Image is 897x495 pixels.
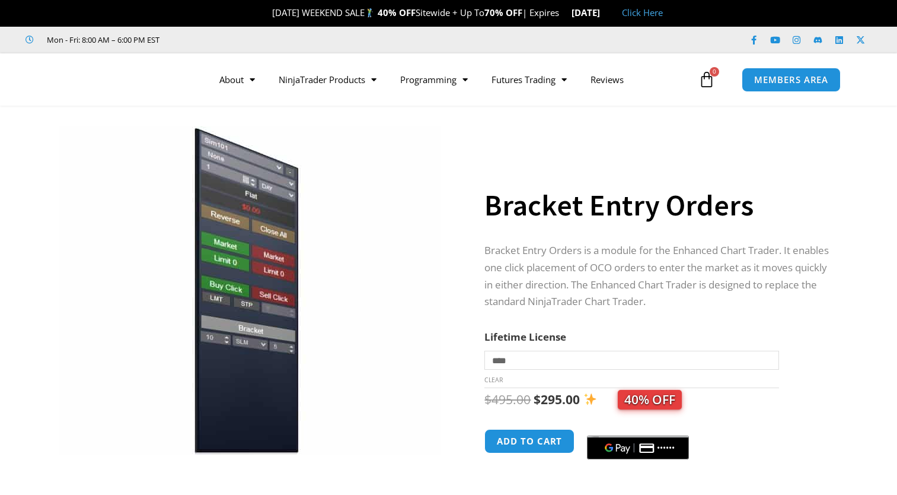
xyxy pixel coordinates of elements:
[534,391,541,408] span: $
[534,391,580,408] bdi: 295.00
[484,391,491,408] span: $
[754,75,828,84] span: MEMBERS AREA
[43,58,171,101] img: LogoAI | Affordable Indicators – NinjaTrader
[681,62,733,97] a: 0
[572,7,610,18] strong: [DATE]
[267,66,388,93] a: NinjaTrader Products
[579,66,636,93] a: Reviews
[378,7,416,18] strong: 40% OFF
[484,7,522,18] strong: 70% OFF
[587,436,689,459] button: Buy with GPay
[484,330,566,344] label: Lifetime License
[584,393,596,405] img: ✨
[260,7,571,18] span: [DATE] WEEKEND SALE Sitewide + Up To | Expires
[484,242,831,311] p: Bracket Entry Orders is a module for the Enhanced Chart Trader. It enables one click placement of...
[480,66,579,93] a: Futures Trading
[365,8,374,17] img: 🏌️‍♂️
[742,68,841,92] a: MEMBERS AREA
[601,8,609,17] img: 🏭
[618,390,682,410] span: 40% OFF
[484,429,574,453] button: Add to cart
[59,126,440,455] img: BracketEntryOrders
[710,67,719,77] span: 0
[388,66,480,93] a: Programming
[622,7,663,18] a: Click Here
[208,66,695,93] nav: Menu
[657,444,675,452] text: ••••••
[484,185,831,226] h1: Bracket Entry Orders
[176,34,354,46] iframe: Customer reviews powered by Trustpilot
[585,427,691,429] iframe: Secure payment input frame
[484,376,503,384] a: Clear options
[263,8,272,17] img: 🎉
[560,8,569,17] img: ⌛
[208,66,267,93] a: About
[484,391,531,408] bdi: 495.00
[44,33,159,47] span: Mon - Fri: 8:00 AM – 6:00 PM EST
